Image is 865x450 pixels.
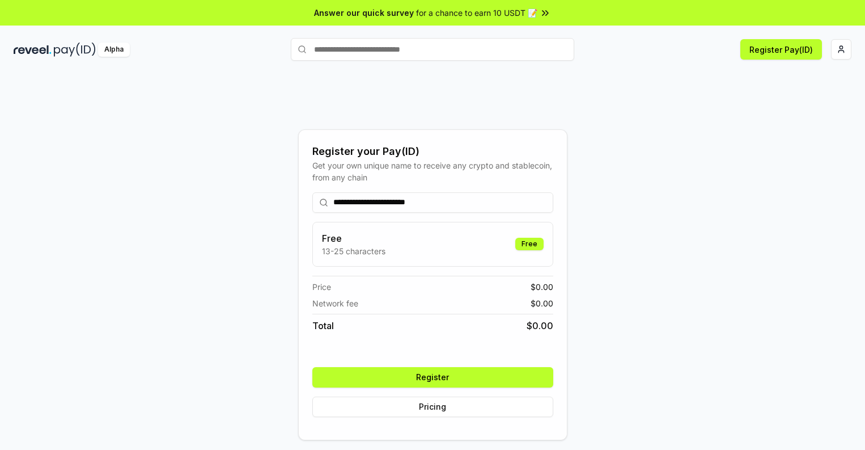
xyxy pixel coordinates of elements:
[14,43,52,57] img: reveel_dark
[322,232,385,245] h3: Free
[515,238,544,250] div: Free
[312,319,334,333] span: Total
[531,281,553,293] span: $ 0.00
[740,39,822,60] button: Register Pay(ID)
[312,367,553,388] button: Register
[531,297,553,309] span: $ 0.00
[322,245,385,257] p: 13-25 characters
[312,144,553,159] div: Register your Pay(ID)
[416,7,537,19] span: for a chance to earn 10 USDT 📝
[98,43,130,57] div: Alpha
[312,397,553,417] button: Pricing
[527,319,553,333] span: $ 0.00
[312,159,553,183] div: Get your own unique name to receive any crypto and stablecoin, from any chain
[54,43,96,57] img: pay_id
[314,7,414,19] span: Answer our quick survey
[312,281,331,293] span: Price
[312,297,358,309] span: Network fee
